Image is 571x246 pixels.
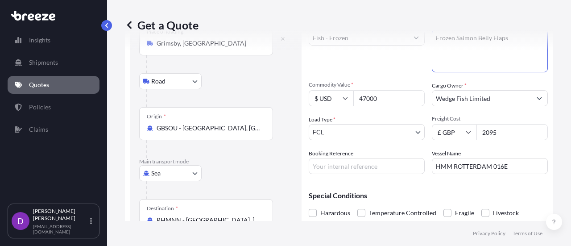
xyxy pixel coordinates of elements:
[29,58,58,67] p: Shipments
[309,115,335,124] span: Load Type
[476,124,548,140] input: Enter amount
[157,216,262,225] input: Destination
[432,149,461,158] label: Vessel Name
[33,208,88,222] p: [PERSON_NAME] [PERSON_NAME]
[513,230,542,237] a: Terms of Use
[432,115,548,122] span: Freight Cost
[8,121,99,138] a: Claims
[139,158,293,165] p: Main transport mode
[8,98,99,116] a: Policies
[157,124,262,133] input: Origin
[473,230,505,237] a: Privacy Policy
[125,18,199,32] p: Get a Quote
[147,205,178,212] div: Destination
[493,206,519,220] span: Livestock
[151,77,166,86] span: Road
[8,31,99,49] a: Insights
[353,90,425,106] input: Type amount
[369,206,436,220] span: Temperature Controlled
[320,220,351,233] span: Bulk Cargo
[309,81,425,88] span: Commodity Value
[309,149,353,158] label: Booking Reference
[8,54,99,71] a: Shipments
[370,220,409,233] span: Bagged Goods
[139,73,202,89] button: Select transport
[320,206,350,220] span: Hazardous
[147,113,166,120] div: Origin
[29,80,49,89] p: Quotes
[432,81,467,90] label: Cargo Owner
[139,165,202,181] button: Select transport
[8,76,99,94] a: Quotes
[29,103,51,112] p: Policies
[313,128,324,137] span: FCL
[309,124,425,140] button: FCL
[29,36,50,45] p: Insights
[29,125,48,134] p: Claims
[309,158,425,174] input: Your internal reference
[455,206,474,220] span: Fragile
[432,158,548,174] input: Enter name
[33,224,88,234] p: [EMAIL_ADDRESS][DOMAIN_NAME]
[151,169,161,178] span: Sea
[17,217,24,225] span: D
[428,220,461,233] span: Used Goods
[531,90,547,106] button: Show suggestions
[432,29,548,72] textarea: Frozen Salmon Heads and Belly Flaps
[432,90,531,106] input: Full name
[309,192,548,199] p: Special Conditions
